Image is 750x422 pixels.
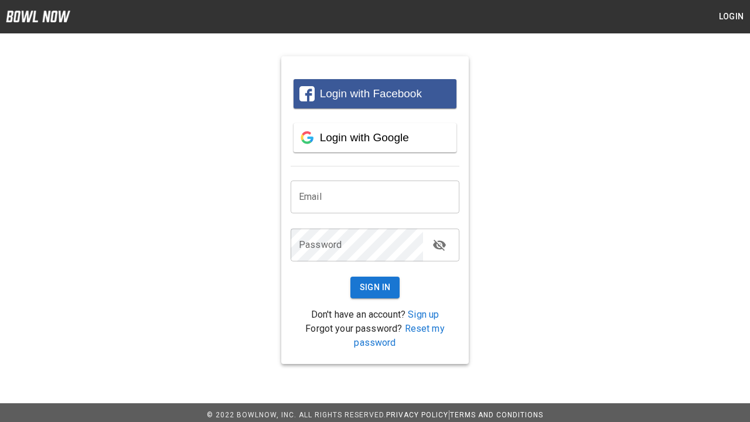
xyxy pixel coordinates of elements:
[350,277,400,298] button: Sign In
[428,233,451,257] button: toggle password visibility
[291,322,459,350] p: Forgot your password?
[294,79,456,108] button: Login with Facebook
[386,411,448,419] a: Privacy Policy
[207,411,386,419] span: © 2022 BowlNow, Inc. All Rights Reserved.
[354,323,444,348] a: Reset my password
[450,411,543,419] a: Terms and Conditions
[408,309,439,320] a: Sign up
[320,87,422,100] span: Login with Facebook
[712,6,750,28] button: Login
[6,11,70,22] img: logo
[320,131,409,144] span: Login with Google
[294,123,456,152] button: Login with Google
[291,308,459,322] p: Don't have an account?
